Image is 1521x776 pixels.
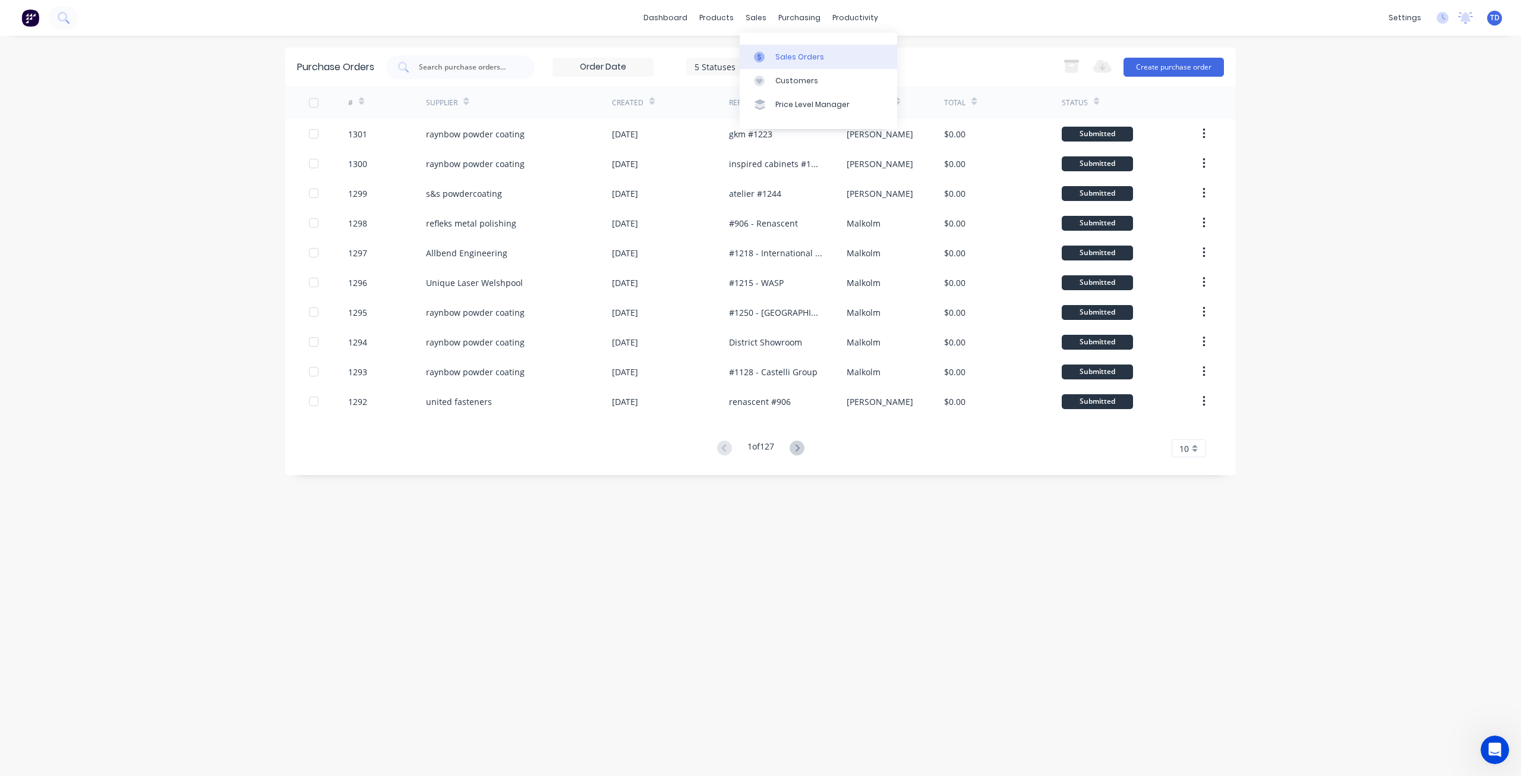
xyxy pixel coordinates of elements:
div: $0.00 [944,217,965,230]
div: 1301 [348,128,367,140]
div: $0.00 [944,187,965,200]
div: $0.00 [944,277,965,289]
div: 1296 [348,277,367,289]
div: Submitted [1062,127,1133,142]
div: raynbow powder coating [426,336,525,348]
div: Submitted [1062,335,1133,350]
div: 1298 [348,217,367,230]
div: $0.00 [944,128,965,140]
div: 1294 [348,336,367,348]
div: Submitted [1062,365,1133,379]
span: 10 [1179,442,1189,455]
div: Status [1062,98,1088,108]
div: Malkolm [847,277,881,289]
div: [DATE] [612,366,638,378]
div: $0.00 [944,336,965,348]
div: Submitted [1062,246,1133,260]
div: 1299 [348,187,367,200]
div: #906 - Renascent [729,217,798,230]
div: Submitted [1062,275,1133,290]
div: #1215 - WASP [729,277,784,289]
div: District Showroom [729,336,802,348]
div: 1295 [348,306,367,319]
div: Submitted [1062,156,1133,171]
div: Sales Orders [775,52,824,62]
div: productivity [826,9,884,27]
div: gkm #1223 [729,128,772,140]
div: purchasing [772,9,826,27]
div: [DATE] [612,336,638,348]
div: #1250 - [GEOGRAPHIC_DATA] Fitout [729,306,822,319]
div: 5 Statuses [695,60,780,73]
div: Malkolm [847,336,881,348]
div: raynbow powder coating [426,158,525,170]
div: [DATE] [612,187,638,200]
div: Customers [775,76,818,86]
a: Sales Orders [740,45,897,68]
div: raynbow powder coating [426,128,525,140]
div: settings [1383,9,1427,27]
div: Malkolm [847,247,881,259]
div: [PERSON_NAME] [847,158,913,170]
div: Price Level Manager [775,99,850,110]
div: Purchase Orders [297,60,374,74]
div: [DATE] [612,306,638,319]
span: TD [1490,12,1500,23]
div: #1218 - International cabinets [729,247,822,259]
div: raynbow powder coating [426,366,525,378]
div: Submitted [1062,216,1133,231]
div: Malkolm [847,366,881,378]
div: renascent #906 [729,395,791,408]
div: united fasteners [426,395,492,408]
div: products [693,9,740,27]
div: Allbend Engineering [426,247,507,259]
img: Factory [21,9,39,27]
div: Supplier [426,98,457,108]
div: 1297 [348,247,367,259]
a: Price Level Manager [740,93,897,117]
div: Reference [729,98,768,108]
button: Create purchase order [1124,58,1224,77]
div: refleks metal polishing [426,217,516,230]
div: Submitted [1062,394,1133,409]
div: # [348,98,353,108]
div: Created [612,98,643,108]
div: Submitted [1062,186,1133,201]
div: [DATE] [612,128,638,140]
div: Unique Laser Welshpool [426,277,523,289]
div: $0.00 [944,395,965,408]
input: Order Date [553,58,653,76]
a: Customers [740,69,897,93]
div: $0.00 [944,366,965,378]
div: [PERSON_NAME] [847,395,913,408]
div: [DATE] [612,217,638,230]
div: inspired cabinets #1247 [729,158,822,170]
input: Search purchase orders... [418,61,516,73]
div: 1300 [348,158,367,170]
div: Submitted [1062,305,1133,320]
div: 1 of 127 [747,440,774,457]
a: dashboard [638,9,693,27]
div: $0.00 [944,158,965,170]
div: [DATE] [612,247,638,259]
iframe: Intercom live chat [1481,736,1509,764]
div: Malkolm [847,217,881,230]
div: #1128 - Castelli Group [729,366,818,378]
div: [DATE] [612,158,638,170]
div: [DATE] [612,395,638,408]
div: [PERSON_NAME] [847,128,913,140]
div: 1293 [348,366,367,378]
div: 1292 [348,395,367,408]
div: [PERSON_NAME] [847,187,913,200]
div: s&s powdercoating [426,187,502,200]
div: atelier #1244 [729,187,781,200]
div: raynbow powder coating [426,306,525,319]
div: $0.00 [944,247,965,259]
div: $0.00 [944,306,965,319]
div: [DATE] [612,277,638,289]
div: Total [944,98,965,108]
div: sales [740,9,772,27]
div: Malkolm [847,306,881,319]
